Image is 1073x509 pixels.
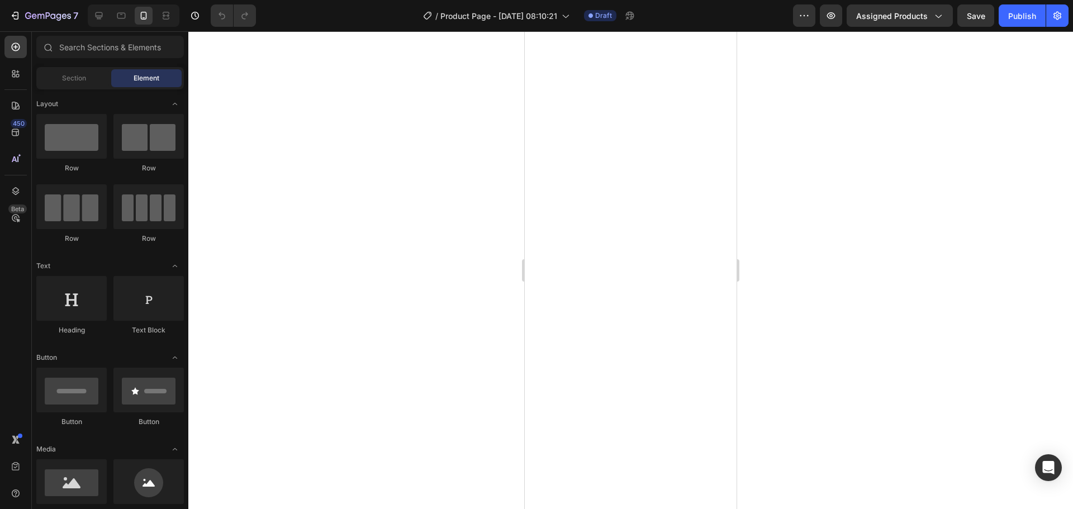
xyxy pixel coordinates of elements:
[36,325,107,335] div: Heading
[166,440,184,458] span: Toggle open
[134,73,159,83] span: Element
[11,119,27,128] div: 450
[73,9,78,22] p: 7
[113,234,184,244] div: Row
[8,204,27,213] div: Beta
[1008,10,1036,22] div: Publish
[595,11,612,21] span: Draft
[166,95,184,113] span: Toggle open
[440,10,557,22] span: Product Page - [DATE] 08:10:21
[957,4,994,27] button: Save
[1035,454,1062,481] div: Open Intercom Messenger
[113,325,184,335] div: Text Block
[211,4,256,27] div: Undo/Redo
[967,11,985,21] span: Save
[36,234,107,244] div: Row
[36,99,58,109] span: Layout
[113,417,184,427] div: Button
[36,163,107,173] div: Row
[856,10,928,22] span: Assigned Products
[36,353,57,363] span: Button
[166,349,184,367] span: Toggle open
[435,10,438,22] span: /
[36,417,107,427] div: Button
[36,261,50,271] span: Text
[36,444,56,454] span: Media
[113,163,184,173] div: Row
[4,4,83,27] button: 7
[36,36,184,58] input: Search Sections & Elements
[62,73,86,83] span: Section
[525,31,737,509] iframe: Design area
[999,4,1046,27] button: Publish
[847,4,953,27] button: Assigned Products
[166,257,184,275] span: Toggle open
